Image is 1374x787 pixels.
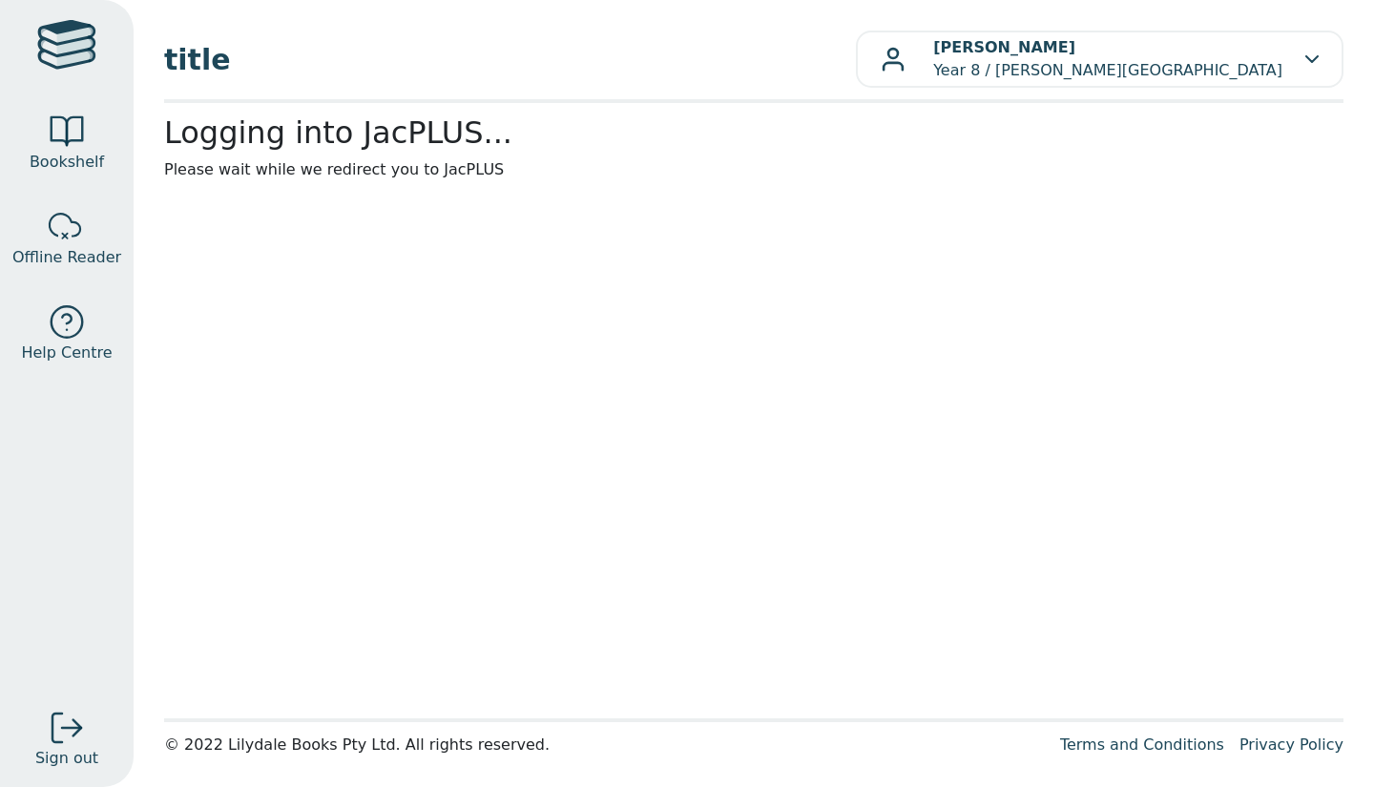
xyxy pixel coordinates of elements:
div: © 2022 Lilydale Books Pty Ltd. All rights reserved. [164,734,1045,756]
span: Help Centre [21,342,112,364]
a: Privacy Policy [1239,735,1343,754]
a: Terms and Conditions [1060,735,1224,754]
span: title [164,38,856,81]
span: Bookshelf [30,151,104,174]
p: Year 8 / [PERSON_NAME][GEOGRAPHIC_DATA] [933,36,1282,82]
button: [PERSON_NAME]Year 8 / [PERSON_NAME][GEOGRAPHIC_DATA] [856,31,1343,88]
h2: Logging into JacPLUS... [164,114,1343,151]
span: Offline Reader [12,246,121,269]
span: Sign out [35,747,98,770]
b: [PERSON_NAME] [933,38,1075,56]
p: Please wait while we redirect you to JacPLUS [164,158,1343,181]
